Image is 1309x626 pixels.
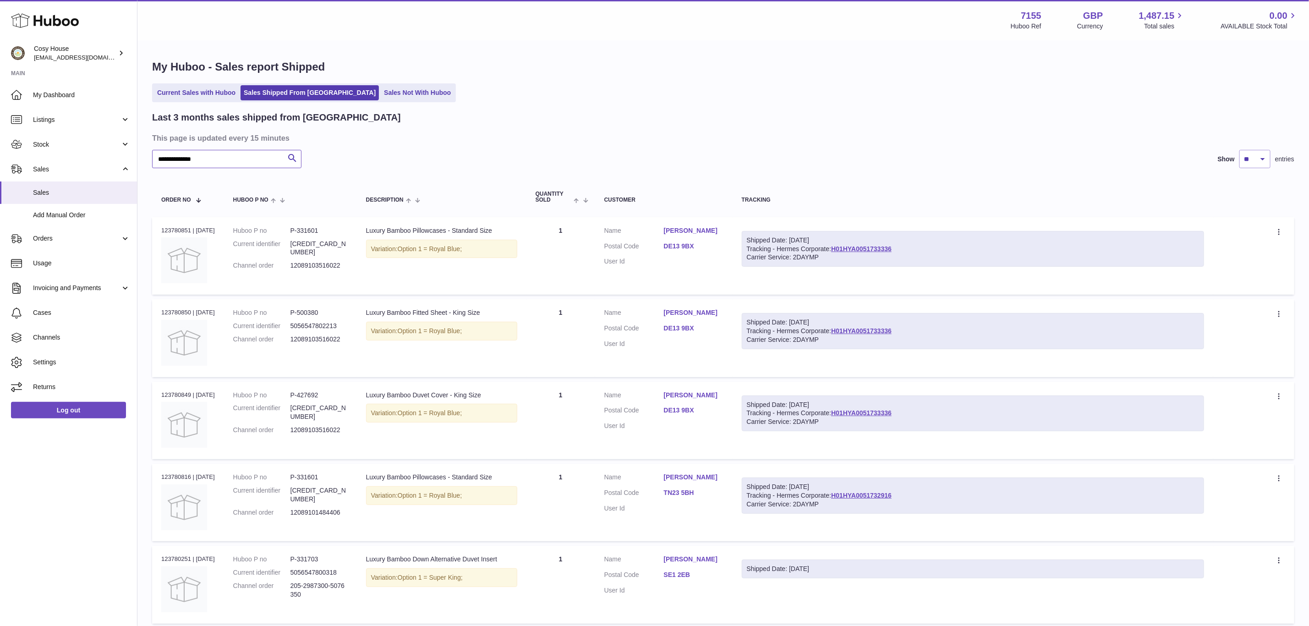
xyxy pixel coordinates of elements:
[664,555,723,564] a: [PERSON_NAME]
[1275,155,1294,164] span: entries
[604,226,664,237] dt: Name
[290,473,348,482] dd: P-331601
[290,555,348,564] dd: P-331703
[381,85,454,100] a: Sales Not With Huboo
[290,508,348,517] dd: 12089101484406
[604,242,664,253] dt: Postal Code
[233,508,290,517] dt: Channel order
[664,406,723,415] a: DE13 9BX
[233,426,290,434] dt: Channel order
[604,571,664,582] dt: Postal Code
[233,582,290,599] dt: Channel order
[366,197,404,203] span: Description
[290,582,348,599] dd: 205-2987300-5076350
[33,140,120,149] span: Stock
[233,555,290,564] dt: Huboo P no
[742,313,1204,349] div: Tracking - Hermes Corporate:
[161,484,207,530] img: no-photo.jpg
[1021,10,1041,22] strong: 7155
[1077,22,1103,31] div: Currency
[604,473,664,484] dt: Name
[526,217,595,295] td: 1
[233,226,290,235] dt: Huboo P no
[1218,155,1235,164] label: Show
[664,489,723,497] a: TN23 5BH
[664,308,723,317] a: [PERSON_NAME]
[290,322,348,330] dd: 5056547802213
[161,308,215,317] div: 123780850 | [DATE]
[233,335,290,344] dt: Channel order
[161,402,207,448] img: no-photo.jpg
[33,234,120,243] span: Orders
[233,404,290,421] dt: Current identifier
[11,402,126,418] a: Log out
[526,464,595,541] td: 1
[398,327,462,335] span: Option 1 = Royal Blue;
[742,197,1204,203] div: Tracking
[1139,10,1175,22] span: 1,487.15
[34,54,135,61] span: [EMAIL_ADDRESS][DOMAIN_NAME]
[366,322,517,340] div: Variation:
[290,391,348,400] dd: P-427692
[604,340,664,348] dt: User Id
[604,504,664,513] dt: User Id
[161,237,207,283] img: no-photo.jpg
[747,335,1199,344] div: Carrier Service: 2DAYMP
[161,320,207,366] img: no-photo.jpg
[233,240,290,257] dt: Current identifier
[747,565,1199,573] div: Shipped Date: [DATE]
[290,261,348,270] dd: 12089103516022
[233,308,290,317] dt: Huboo P no
[33,308,130,317] span: Cases
[33,91,130,99] span: My Dashboard
[33,259,130,268] span: Usage
[664,324,723,333] a: DE13 9BX
[1144,22,1185,31] span: Total sales
[604,406,664,417] dt: Postal Code
[33,188,130,197] span: Sales
[604,586,664,595] dt: User Id
[33,333,130,342] span: Channels
[398,574,463,581] span: Option 1 = Super King;
[747,401,1199,409] div: Shipped Date: [DATE]
[152,133,1292,143] h3: This page is updated every 15 minutes
[604,257,664,266] dt: User Id
[742,231,1204,267] div: Tracking - Hermes Corporate:
[233,261,290,270] dt: Channel order
[1139,10,1185,31] a: 1,487.15 Total sales
[33,211,130,220] span: Add Manual Order
[664,226,723,235] a: [PERSON_NAME]
[161,197,191,203] span: Order No
[1083,10,1103,22] strong: GBP
[290,240,348,257] dd: [CREDIT_CARD_NUMBER]
[366,404,517,423] div: Variation:
[664,571,723,579] a: SE1 2EB
[664,391,723,400] a: [PERSON_NAME]
[34,44,116,62] div: Cosy House
[152,60,1294,74] h1: My Huboo - Sales report Shipped
[366,473,517,482] div: Luxury Bamboo Pillowcases - Standard Size
[1221,22,1298,31] span: AVAILABLE Stock Total
[742,395,1204,432] div: Tracking - Hermes Corporate:
[366,226,517,235] div: Luxury Bamboo Pillowcases - Standard Size
[664,242,723,251] a: DE13 9BX
[290,568,348,577] dd: 5056547800318
[161,566,207,612] img: no-photo.jpg
[233,486,290,504] dt: Current identifier
[831,492,892,499] a: H01HYA0051732916
[831,245,892,253] a: H01HYA0051733336
[366,555,517,564] div: Luxury Bamboo Down Alternative Duvet Insert
[526,382,595,459] td: 1
[366,240,517,258] div: Variation:
[664,473,723,482] a: [PERSON_NAME]
[1221,10,1298,31] a: 0.00 AVAILABLE Stock Total
[152,111,401,124] h2: Last 3 months sales shipped from [GEOGRAPHIC_DATA]
[604,422,664,430] dt: User Id
[747,236,1199,245] div: Shipped Date: [DATE]
[747,483,1199,491] div: Shipped Date: [DATE]
[33,165,120,174] span: Sales
[290,335,348,344] dd: 12089103516022
[233,322,290,330] dt: Current identifier
[233,568,290,577] dt: Current identifier
[33,284,120,292] span: Invoicing and Payments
